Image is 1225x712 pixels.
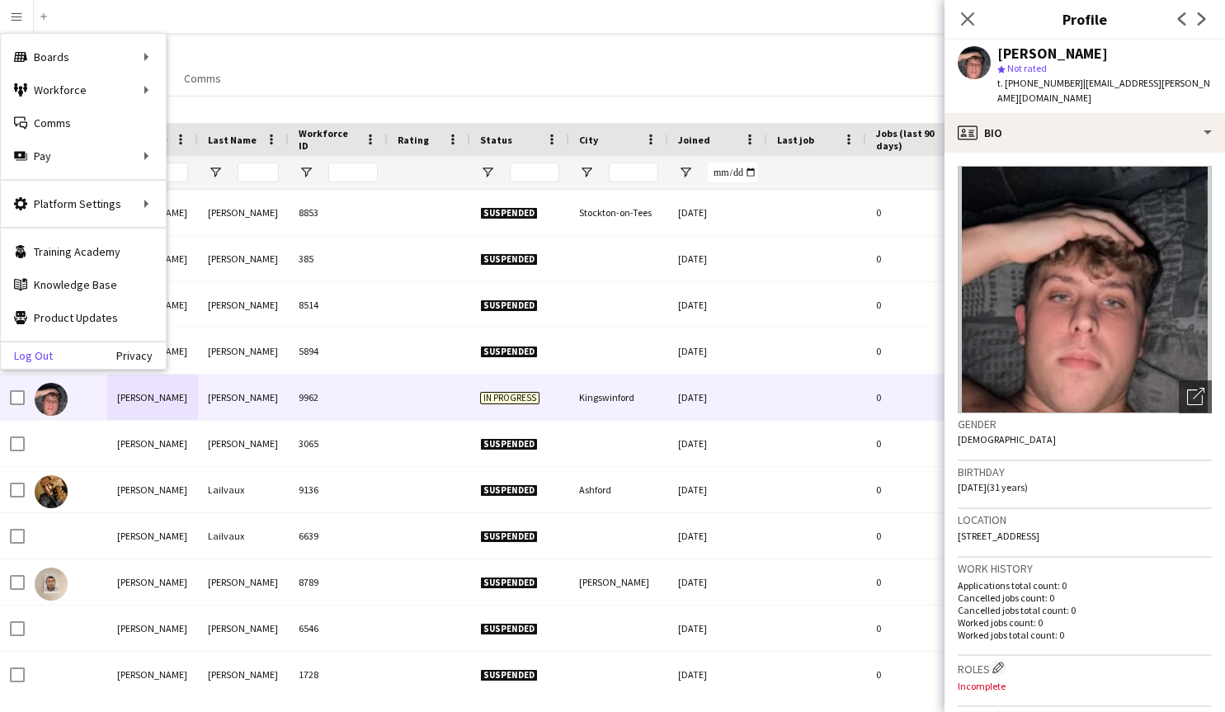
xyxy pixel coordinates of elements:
[480,623,538,635] span: Suspended
[480,134,512,146] span: Status
[480,207,538,219] span: Suspended
[198,236,289,281] div: [PERSON_NAME]
[289,467,388,512] div: 9136
[777,134,814,146] span: Last job
[198,190,289,235] div: [PERSON_NAME]
[480,669,538,681] span: Suspended
[1007,62,1047,74] span: Not rated
[958,530,1039,542] span: [STREET_ADDRESS]
[289,513,388,559] div: 6639
[958,579,1212,592] p: Applications total count: 0
[866,328,973,374] div: 0
[866,559,973,605] div: 0
[668,421,767,466] div: [DATE]
[480,253,538,266] span: Suspended
[198,606,289,651] div: [PERSON_NAME]
[480,438,538,450] span: Suspended
[1,139,166,172] div: Pay
[958,464,1212,479] h3: Birthday
[579,165,594,180] button: Open Filter Menu
[198,513,289,559] div: Lailvaux
[1,349,53,362] a: Log Out
[510,163,559,182] input: Status Filter Input
[1,235,166,268] a: Training Academy
[1,187,166,220] div: Platform Settings
[107,513,198,559] div: [PERSON_NAME]
[678,134,710,146] span: Joined
[184,71,221,86] span: Comms
[208,134,257,146] span: Last Name
[945,8,1225,30] h3: Profile
[1,40,166,73] div: Boards
[198,421,289,466] div: [PERSON_NAME]
[958,659,1212,677] h3: Roles
[866,606,973,651] div: 0
[958,433,1056,446] span: [DEMOGRAPHIC_DATA]
[480,165,495,180] button: Open Filter Menu
[997,46,1108,61] div: [PERSON_NAME]
[208,165,223,180] button: Open Filter Menu
[480,346,538,358] span: Suspended
[569,467,668,512] div: Ashford
[289,606,388,651] div: 6546
[198,559,289,605] div: [PERSON_NAME]
[289,652,388,697] div: 1728
[866,513,973,559] div: 0
[569,559,668,605] div: [PERSON_NAME]
[198,652,289,697] div: [PERSON_NAME]
[299,127,358,152] span: Workforce ID
[997,77,1210,104] span: | [EMAIL_ADDRESS][PERSON_NAME][DOMAIN_NAME]
[198,375,289,420] div: [PERSON_NAME]
[289,282,388,328] div: 8514
[958,166,1212,413] img: Crew avatar or photo
[668,606,767,651] div: [DATE]
[289,559,388,605] div: 8789
[958,561,1212,576] h3: Work history
[668,513,767,559] div: [DATE]
[958,629,1212,641] p: Worked jobs total count: 0
[1179,380,1212,413] div: Open photos pop-in
[866,421,973,466] div: 0
[668,375,767,420] div: [DATE]
[480,577,538,589] span: Suspended
[480,299,538,312] span: Suspended
[866,467,973,512] div: 0
[958,512,1212,527] h3: Location
[866,375,973,420] div: 0
[147,163,188,182] input: First Name Filter Input
[177,68,228,89] a: Comms
[678,165,693,180] button: Open Filter Menu
[35,568,68,601] img: robert nicol
[289,421,388,466] div: 3065
[569,375,668,420] div: Kingswinford
[107,652,198,697] div: [PERSON_NAME]
[668,282,767,328] div: [DATE]
[668,467,767,512] div: [DATE]
[107,375,198,420] div: [PERSON_NAME]
[668,236,767,281] div: [DATE]
[668,328,767,374] div: [DATE]
[1,106,166,139] a: Comms
[35,383,68,416] img: Robert Dunn
[107,467,198,512] div: [PERSON_NAME]
[876,127,944,152] span: Jobs (last 90 days)
[398,134,429,146] span: Rating
[480,484,538,497] span: Suspended
[866,652,973,697] div: 0
[958,604,1212,616] p: Cancelled jobs total count: 0
[579,134,598,146] span: City
[107,606,198,651] div: [PERSON_NAME]
[480,530,538,543] span: Suspended
[668,652,767,697] div: [DATE]
[107,559,198,605] div: [PERSON_NAME]
[866,190,973,235] div: 0
[35,475,68,508] img: Robert Lailvaux
[668,190,767,235] div: [DATE]
[958,616,1212,629] p: Worked jobs count: 0
[609,163,658,182] input: City Filter Input
[289,375,388,420] div: 9962
[1,268,166,301] a: Knowledge Base
[328,163,378,182] input: Workforce ID Filter Input
[289,236,388,281] div: 385
[708,163,757,182] input: Joined Filter Input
